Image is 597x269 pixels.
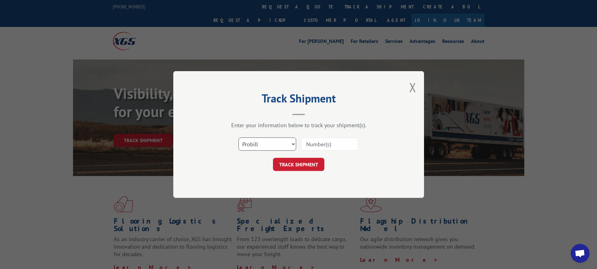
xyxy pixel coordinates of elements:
[301,137,359,151] input: Number(s)
[273,158,324,171] button: TRACK SHIPMENT
[571,244,589,263] div: Open chat
[205,94,393,106] h2: Track Shipment
[205,122,393,129] div: Enter your information below to track your shipment(s).
[409,79,416,96] button: Close modal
